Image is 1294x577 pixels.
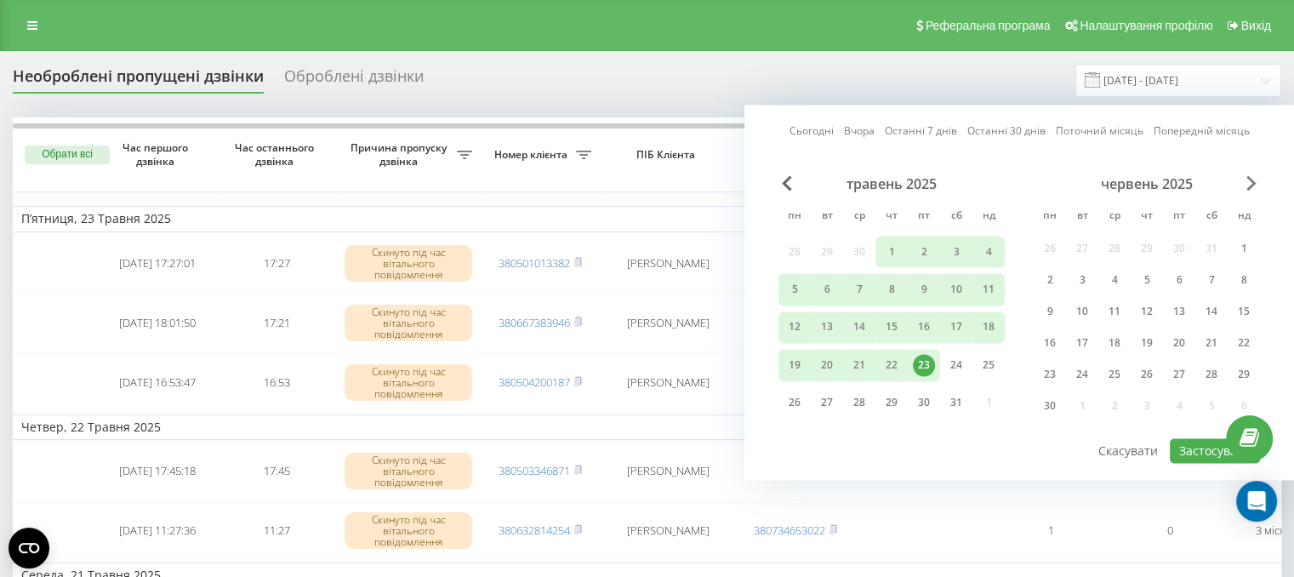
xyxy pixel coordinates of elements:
a: 380503346871 [499,463,570,478]
span: Час першого дзвінка [111,141,203,168]
div: травень 2025 [778,175,1005,192]
a: 380632814254 [499,523,570,538]
div: 22 [1233,332,1255,354]
div: 5 [784,278,806,300]
div: 10 [945,278,967,300]
div: ср 25 черв 2025 р. [1098,362,1131,387]
td: [PERSON_NAME] [600,443,736,500]
abbr: середа [847,204,872,230]
div: ср 18 черв 2025 р. [1098,330,1131,356]
div: чт 1 трав 2025 р. [875,236,908,267]
div: пн 2 черв 2025 р. [1034,267,1066,293]
a: Поточний місяць [1056,123,1143,140]
div: вт 3 черв 2025 р. [1066,267,1098,293]
div: 14 [848,317,870,339]
div: 6 [1168,269,1190,291]
div: червень 2025 [1034,175,1260,192]
div: 8 [881,278,903,300]
abbr: субота [1199,204,1224,230]
div: сб 24 трав 2025 р. [940,350,972,381]
td: 1 [991,503,1110,559]
div: сб 31 трав 2025 р. [940,387,972,419]
div: Оброблені дзвінки [284,67,424,94]
div: Скинуто під час вітального повідомлення [345,305,472,342]
div: сб 17 трав 2025 р. [940,311,972,343]
div: сб 21 черв 2025 р. [1195,330,1228,356]
div: 20 [1168,332,1190,354]
div: 8 [1233,269,1255,291]
div: 25 [1103,363,1126,386]
div: 1 [1233,237,1255,260]
div: ср 14 трав 2025 р. [843,311,875,343]
div: пт 20 черв 2025 р. [1163,330,1195,356]
div: Необроблені пропущені дзвінки [13,67,264,94]
div: Open Intercom Messenger [1236,481,1277,522]
div: 29 [1233,363,1255,386]
div: пн 16 черв 2025 р. [1034,330,1066,356]
td: [DATE] 11:27:36 [98,503,217,559]
div: пн 5 трав 2025 р. [778,274,811,306]
div: 9 [913,278,935,300]
div: ср 21 трав 2025 р. [843,350,875,381]
span: Номер клієнта [489,148,576,162]
td: [DATE] 16:53:47 [98,355,217,411]
td: 17:21 [217,295,336,351]
div: вт 6 трав 2025 р. [811,274,843,306]
div: 11 [1103,300,1126,323]
td: [PERSON_NAME] [600,295,736,351]
td: 17:27 [217,236,336,292]
div: чт 22 трав 2025 р. [875,350,908,381]
div: 21 [848,354,870,376]
div: 13 [816,317,838,339]
span: Реферальна програма [926,19,1051,32]
td: [DATE] 17:27:01 [98,236,217,292]
td: [PERSON_NAME] [600,355,736,411]
div: 25 [978,354,1000,376]
div: 29 [881,392,903,414]
td: 11:27 [217,503,336,559]
div: сб 14 черв 2025 р. [1195,299,1228,324]
button: Open CMP widget [9,528,49,568]
div: пн 23 черв 2025 р. [1034,362,1066,387]
a: 380504200187 [499,374,570,390]
td: 17:45 [217,443,336,500]
div: 19 [784,354,806,376]
div: нд 18 трав 2025 р. [972,311,1005,343]
div: сб 28 черв 2025 р. [1195,362,1228,387]
button: Застосувати [1170,438,1260,463]
div: пт 23 трав 2025 р. [908,350,940,381]
div: 9 [1039,300,1061,323]
div: сб 3 трав 2025 р. [940,236,972,267]
div: 31 [945,392,967,414]
div: вт 13 трав 2025 р. [811,311,843,343]
td: [DATE] 17:45:18 [98,443,217,500]
span: Вихід [1241,19,1271,32]
div: чт 12 черв 2025 р. [1131,299,1163,324]
div: чт 26 черв 2025 р. [1131,362,1163,387]
div: вт 20 трав 2025 р. [811,350,843,381]
div: 4 [978,241,1000,263]
div: Скинуто під час вітального повідомлення [345,512,472,550]
div: сб 7 черв 2025 р. [1195,267,1228,293]
div: 26 [1136,363,1158,386]
div: 18 [978,317,1000,339]
div: ср 7 трав 2025 р. [843,274,875,306]
div: ср 28 трав 2025 р. [843,387,875,419]
div: нд 25 трав 2025 р. [972,350,1005,381]
div: нд 29 черв 2025 р. [1228,362,1260,387]
div: 27 [1168,363,1190,386]
div: нд 8 черв 2025 р. [1228,267,1260,293]
div: 5 [1136,269,1158,291]
abbr: понеділок [782,204,807,230]
div: 20 [816,354,838,376]
div: 27 [816,392,838,414]
div: 28 [848,392,870,414]
abbr: п’ятниця [911,204,937,230]
div: 17 [1071,332,1093,354]
div: 13 [1168,300,1190,323]
div: 2 [913,241,935,263]
div: 30 [913,392,935,414]
div: 7 [1200,269,1223,291]
div: Скинуто під час вітального повідомлення [345,245,472,283]
a: Попередній місяць [1154,123,1250,140]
